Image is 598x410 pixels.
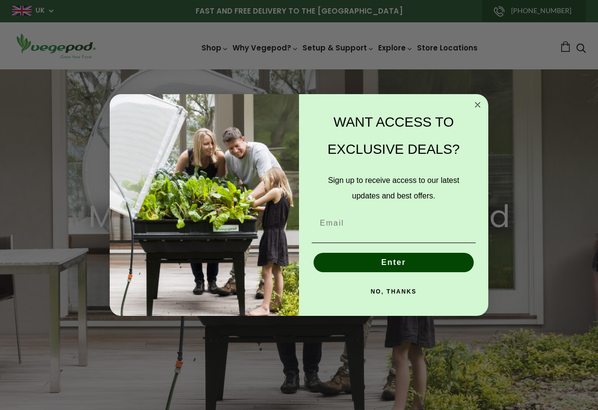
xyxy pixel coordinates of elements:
button: NO, THANKS [312,282,476,301]
span: Sign up to receive access to our latest updates and best offers. [328,176,459,200]
button: Close dialog [472,99,483,111]
img: e9d03583-1bb1-490f-ad29-36751b3212ff.jpeg [110,94,299,316]
input: Email [312,213,476,233]
span: WANT ACCESS TO EXCLUSIVE DEALS? [328,115,460,157]
button: Enter [314,253,474,272]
